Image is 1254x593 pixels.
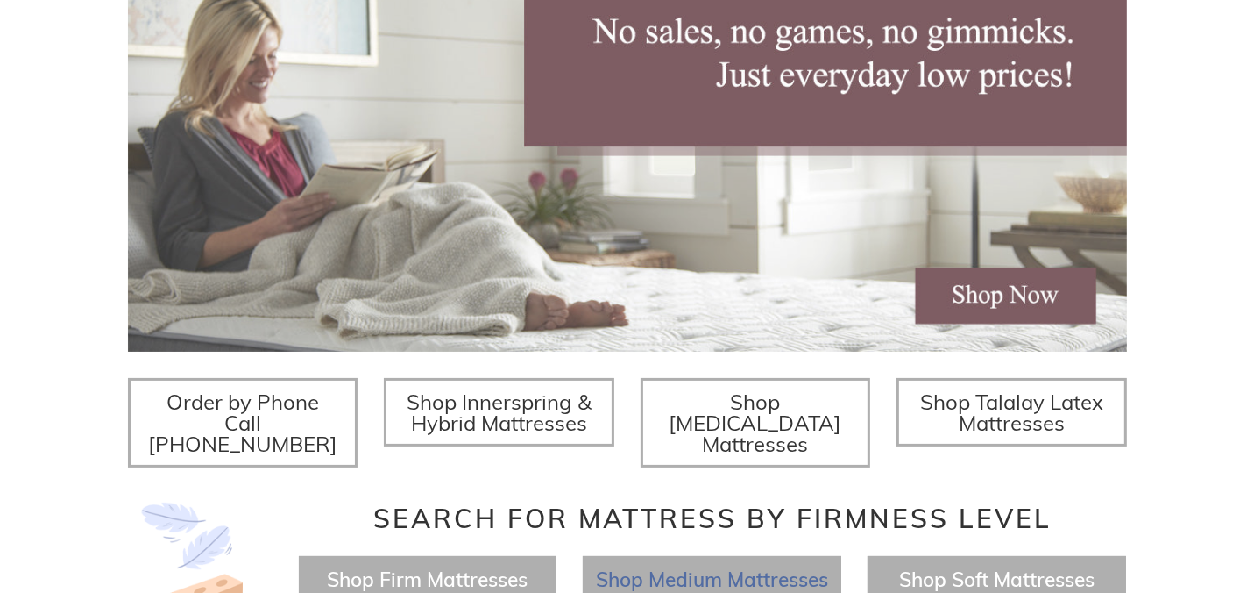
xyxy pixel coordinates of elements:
a: Shop Innerspring & Hybrid Mattresses [384,378,614,447]
span: Shop Innerspring & Hybrid Mattresses [407,389,592,436]
a: Shop [MEDICAL_DATA] Mattresses [641,378,871,468]
a: Shop Firm Mattresses [327,567,528,592]
a: Order by Phone Call [PHONE_NUMBER] [128,378,358,468]
span: Order by Phone Call [PHONE_NUMBER] [148,389,337,457]
span: Shop Talalay Latex Mattresses [920,389,1103,436]
span: Shop [MEDICAL_DATA] Mattresses [669,389,841,457]
a: Shop Talalay Latex Mattresses [896,378,1127,447]
span: Search for Mattress by Firmness Level [373,502,1052,535]
a: Shop Medium Mattresses [596,567,828,592]
a: Shop Soft Mattresses [899,567,1095,592]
